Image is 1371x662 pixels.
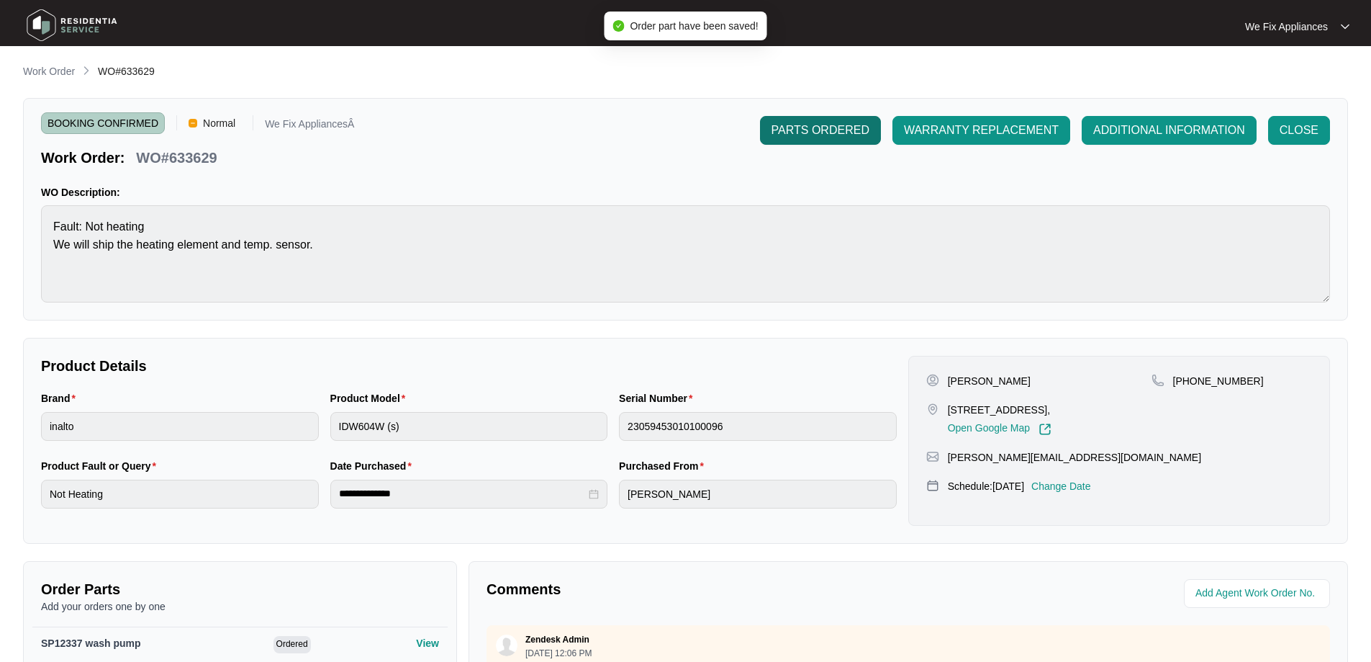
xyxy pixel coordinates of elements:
[619,459,710,473] label: Purchased From
[948,403,1051,417] p: [STREET_ADDRESS],
[525,649,592,658] p: [DATE] 12:06 PM
[760,116,881,145] button: PARTS ORDERED
[487,579,898,599] p: Comments
[41,638,141,649] span: SP12337 wash pump
[892,116,1070,145] button: WARRANTY REPLACEMENT
[948,450,1201,465] p: [PERSON_NAME][EMAIL_ADDRESS][DOMAIN_NAME]
[41,412,319,441] input: Brand
[197,112,241,134] span: Normal
[496,635,517,656] img: user.svg
[330,412,608,441] input: Product Model
[619,480,897,509] input: Purchased From
[1093,122,1245,139] span: ADDITIONAL INFORMATION
[41,205,1330,303] textarea: Fault: Not heating We will ship the heating element and temp. sensor.
[81,65,92,76] img: chevron-right
[904,122,1059,139] span: WARRANTY REPLACEMENT
[1151,374,1164,387] img: map-pin
[1082,116,1257,145] button: ADDITIONAL INFORMATION
[948,374,1031,388] p: [PERSON_NAME]
[330,459,417,473] label: Date Purchased
[136,148,217,168] p: WO#633629
[273,636,311,653] span: Ordered
[926,403,939,416] img: map-pin
[926,450,939,463] img: map-pin
[772,122,869,139] span: PARTS ORDERED
[619,391,698,406] label: Serial Number
[1173,374,1264,388] p: [PHONE_NUMBER]
[41,148,125,168] p: Work Order:
[98,66,155,77] span: WO#633629
[525,634,589,645] p: Zendesk Admin
[41,459,162,473] label: Product Fault or Query
[926,374,939,387] img: user-pin
[1039,423,1051,436] img: Link-External
[330,391,412,406] label: Product Model
[339,486,587,501] input: Date Purchased
[926,479,939,492] img: map-pin
[22,4,122,47] img: residentia service logo
[630,20,758,32] span: Order part have been saved!
[619,412,897,441] input: Serial Number
[1280,122,1318,139] span: CLOSE
[41,480,319,509] input: Product Fault or Query
[1031,479,1091,493] p: Change Date
[41,356,897,376] p: Product Details
[41,112,165,134] span: BOOKING CONFIRMED
[1245,19,1328,34] p: We Fix Appliances
[41,579,439,599] p: Order Parts
[948,423,1051,436] a: Open Google Map
[41,599,439,614] p: Add your orders one by one
[41,391,81,406] label: Brand
[1341,23,1349,30] img: dropdown arrow
[416,636,439,650] p: View
[41,185,1330,200] p: WO Description:
[612,20,624,32] span: check-circle
[23,64,75,79] p: Work Order
[1195,585,1321,602] input: Add Agent Work Order No.
[189,119,197,128] img: Vercel Logo
[1268,116,1330,145] button: CLOSE
[20,64,78,80] a: Work Order
[948,479,1024,493] p: Schedule: [DATE]
[265,119,354,134] p: We Fix AppliancesÂ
